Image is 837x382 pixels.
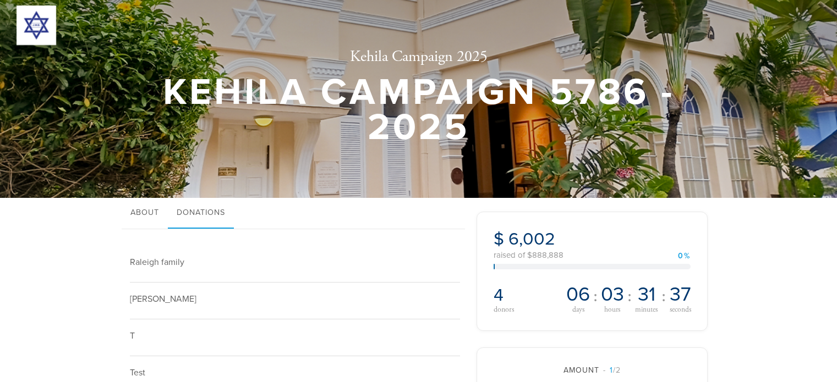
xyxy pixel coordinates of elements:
[604,306,620,314] span: hours
[494,285,561,306] h2: 4
[638,285,655,305] span: 31
[122,198,168,229] a: About
[593,287,598,305] span: :
[678,252,691,260] div: 0%
[160,75,677,146] h1: Kehila Campaign 5786 - 2025
[130,257,184,268] span: Raleigh family
[566,285,590,305] span: 06
[494,251,691,259] div: raised of $888,888
[168,198,234,229] a: Donations
[601,285,624,305] span: 03
[494,306,561,313] div: donors
[130,294,196,305] span: [PERSON_NAME]
[572,306,584,314] span: days
[610,366,613,375] span: 1
[130,367,145,378] span: Test
[603,366,621,375] span: /2
[670,285,691,305] span: 37
[494,229,504,250] span: $
[627,287,632,305] span: :
[160,48,677,67] h2: Kehila Campaign 2025
[635,306,658,314] span: minutes
[494,364,691,376] div: Amount
[130,330,135,341] span: T
[17,5,56,45] img: 300x300_JWB%20logo.png
[661,287,666,305] span: :
[670,306,691,314] span: seconds
[508,229,555,250] span: 6,002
